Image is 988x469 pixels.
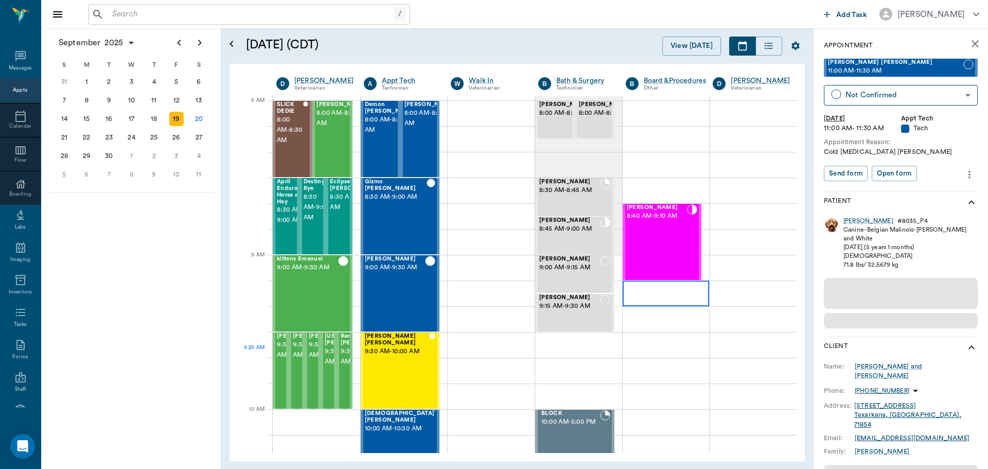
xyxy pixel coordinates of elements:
[575,100,614,139] div: CHECKED_IN, 8:00 AM - 8:15 AM
[325,346,376,367] span: 9:30 AM - 10:00 AM
[273,255,352,332] div: CHECKED_OUT, 9:00 AM - 9:30 AM
[13,86,27,94] div: Appts
[965,33,985,54] button: close
[294,84,354,93] div: Veterinarian
[824,147,978,157] div: Cold [MEDICAL_DATA] [PERSON_NAME]
[289,332,305,409] div: CHECKED_OUT, 9:30 AM - 10:00 AM
[824,362,855,371] div: Name:
[277,115,303,146] span: 8:00 AM - 8:30 AM
[143,57,165,73] div: T
[57,112,72,126] div: Sunday, September 14, 2025
[169,149,184,163] div: Friday, October 3, 2025
[365,115,416,135] span: 8:00 AM - 8:30 AM
[14,321,27,328] div: Tasks
[79,75,94,89] div: Monday, September 1, 2025
[361,178,440,255] div: CHECKED_OUT, 8:30 AM - 9:00 AM
[273,178,299,255] div: CHECKED_OUT, 8:30 AM - 9:00 AM
[365,333,429,346] span: [PERSON_NAME] [PERSON_NAME]
[824,166,868,182] button: Send form
[843,252,978,260] div: [DEMOGRAPHIC_DATA]
[325,333,376,346] span: [US_STATE] [PERSON_NAME]
[541,410,600,417] span: BLOCK
[12,353,28,361] div: Forms
[469,76,523,86] div: Walk In
[191,149,206,163] div: Saturday, October 4, 2025
[316,108,368,129] span: 8:00 AM - 8:30 AM
[9,64,32,72] div: Messages
[365,424,435,434] span: 10:00 AM - 10:30 AM
[855,387,909,395] p: [PHONE_NUMBER]
[57,167,72,182] div: Sunday, October 5, 2025
[169,32,189,53] button: Previous page
[79,130,94,145] div: Monday, September 22, 2025
[539,301,600,311] span: 9:15 AM - 9:30 AM
[901,124,978,133] div: Tech
[10,256,30,264] div: Imaging
[541,417,600,427] span: 10:00 AM - 5:00 PM
[469,84,523,93] div: Veterinarian
[824,196,851,209] p: Patient
[965,196,978,209] svg: show more
[824,386,855,395] div: Phone:
[539,294,600,301] span: [PERSON_NAME]
[828,59,963,66] span: [PERSON_NAME] [PERSON_NAME]
[382,76,436,86] a: Appt Tech
[337,332,352,409] div: CHECKED_OUT, 9:30 AM - 10:00 AM
[125,112,139,126] div: Wednesday, September 17, 2025
[394,7,405,21] div: /
[556,76,610,86] a: Bath & Surgery
[169,112,184,126] div: Friday, September 19, 2025
[277,256,338,263] span: kittens Emanuel
[15,386,26,393] div: Staff
[57,149,72,163] div: Sunday, September 28, 2025
[79,112,94,126] div: Monday, September 15, 2025
[273,332,289,409] div: CHECKED_OUT, 9:30 AM - 10:00 AM
[189,32,210,53] button: Next page
[365,192,427,202] span: 8:30 AM - 9:00 AM
[125,130,139,145] div: Wednesday, September 24, 2025
[321,332,337,409] div: CHECKED_OUT, 9:30 AM - 10:00 AM
[341,346,392,367] span: 9:30 AM - 10:00 AM
[277,333,328,340] span: [PERSON_NAME]
[539,256,600,263] span: [PERSON_NAME]
[872,166,916,182] button: Open form
[102,93,116,108] div: Tuesday, September 9, 2025
[238,250,264,275] div: 9 AM
[855,447,909,456] a: [PERSON_NAME]
[330,179,381,192] span: Eclipse [PERSON_NAME]
[644,76,707,86] div: Board &Procedures
[238,404,264,430] div: 10 AM
[404,101,456,108] span: [PERSON_NAME]
[897,217,928,225] div: # 8035_P4
[965,341,978,354] svg: show more
[277,179,308,205] span: April Endurance Horse and Hay
[824,447,855,456] div: Family:
[535,293,614,332] div: NOT_CONFIRMED, 9:15 AM - 9:30 AM
[309,340,360,360] span: 9:30 AM - 10:00 AM
[246,37,486,53] h5: [DATE] (CDT)
[9,288,32,296] div: Inventory
[535,216,614,255] div: CHECKED_IN, 8:45 AM - 9:00 AM
[538,77,551,90] div: B
[79,93,94,108] div: Monday, September 8, 2025
[54,32,140,53] button: September2025
[98,57,120,73] div: T
[102,167,116,182] div: Tuesday, October 7, 2025
[191,167,206,182] div: Saturday, October 11, 2025
[330,192,381,213] span: 8:30 AM - 9:00 AM
[191,112,206,126] div: Today, Saturday, September 20, 2025
[897,8,965,21] div: [PERSON_NAME]
[147,149,161,163] div: Thursday, October 2, 2025
[326,178,352,255] div: CHECKED_OUT, 8:30 AM - 9:00 AM
[147,93,161,108] div: Thursday, September 11, 2025
[191,93,206,108] div: Saturday, September 13, 2025
[10,434,35,459] div: Open Intercom Messenger
[169,167,184,182] div: Friday, October 10, 2025
[871,5,987,24] button: [PERSON_NAME]
[361,255,440,332] div: CHECKED_OUT, 9:00 AM - 9:30 AM
[901,114,978,124] div: Appt Tech
[556,84,610,93] div: Technician
[365,179,427,192] span: Gizmo [PERSON_NAME]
